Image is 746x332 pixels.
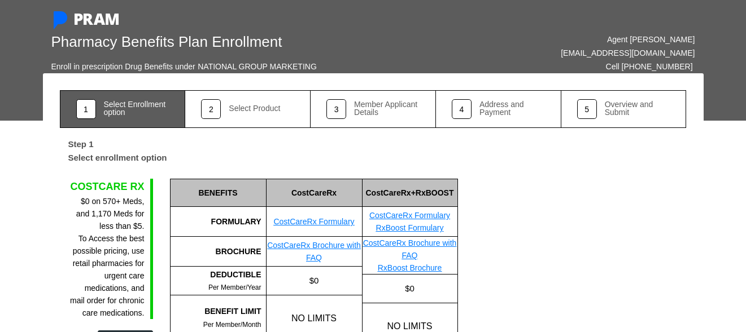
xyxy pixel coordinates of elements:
div: 2 [201,99,221,119]
div: CostCareRx [266,179,362,207]
div: 4 [452,99,472,119]
div: 3 [326,99,346,119]
img: Pram Partner [51,11,69,29]
div: Member Applicant Details [354,100,420,116]
h1: Pharmacy Benefits Plan Enrollment [51,33,365,51]
a: RxBoost Brochure [378,263,442,272]
div: BROCHURE [170,237,266,267]
div: Select Enrollment option [104,100,169,116]
div: CostCareRx+RxBOOST [362,179,457,207]
div: 5 [577,99,597,119]
div: $0 [362,275,457,303]
div: DEDUCTIBLE [171,268,261,281]
a: CostCareRx Formulary [273,217,354,226]
div: $0 on 570+ Meds, and 1,170 Meds for less than $5. To Access the best possible pricing, use retail... [68,195,145,319]
div: BENEFIT LIMIT [171,305,261,317]
a: CostCareRx Formulary [369,211,450,220]
div: Select Product [229,104,280,112]
img: PRAM_20_x_78.png [75,14,119,25]
div: NATIONAL GROUP MARKETING [198,60,317,73]
div: Agent [PERSON_NAME] [382,33,695,46]
a: CostCareRx Brochure with FAQ [363,238,457,260]
div: [EMAIL_ADDRESS][DOMAIN_NAME] [382,46,695,60]
div: Enroll in prescription Drug Benefits under [51,60,195,73]
span: Per Member/Month [203,321,261,329]
div: $0 [266,267,362,295]
label: Step 1 [60,134,102,151]
div: FORMULARY [170,207,266,237]
div: 1 [76,99,96,119]
div: Cell [PHONE_NUMBER] [606,60,693,73]
label: Select enrollment option [60,151,176,168]
span: Per Member/Year [208,284,261,291]
div: COSTCARE RX [68,179,145,194]
a: RxBoost Formulary [376,223,444,232]
div: Address and Payment [479,100,545,116]
div: BENEFITS [170,179,266,207]
div: Overview and Submit [605,100,670,116]
a: CostCareRx Brochure with FAQ [267,241,361,262]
